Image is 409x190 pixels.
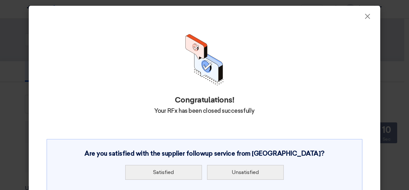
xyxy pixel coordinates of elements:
span: × [364,12,371,24]
button: Unsatisfied [207,165,284,180]
button: Satisfied [125,165,202,180]
h3: Are you satisfied with the supplier followup service from [GEOGRAPHIC_DATA]? [56,150,353,157]
img: Thank you for your feedback [185,34,224,86]
h4: Your RFx has been closed successfully [47,107,362,114]
h2: Congratulations! [47,96,362,105]
button: Close [359,10,376,23]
